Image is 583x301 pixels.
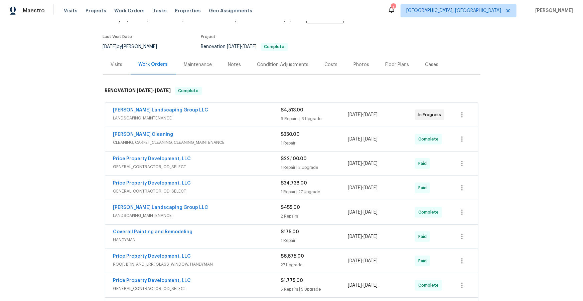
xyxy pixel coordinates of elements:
span: Paid [418,258,429,264]
span: Renovation [201,44,288,49]
div: Floor Plans [386,61,409,68]
span: GENERAL_CONTRACTOR, OD_SELECT [113,285,281,292]
span: [DATE] [363,161,378,166]
div: RENOVATION [DATE]-[DATE]Complete [103,80,480,101]
div: Visits [111,61,123,68]
span: Last Visit Date [103,35,132,39]
a: [PERSON_NAME] Landscaping Group LLC [113,108,208,112]
span: [DATE] [363,112,378,117]
a: Coverall Painting and Remodeling [113,230,193,234]
span: Complete [418,282,441,289]
span: [DATE] [348,234,362,239]
span: Work Orders [114,7,145,14]
span: [DATE] [363,210,378,215]
span: Complete [418,209,441,216]
span: CLEANING, CARPET_CLEANING, CLEANING_MAINTENANCE [113,139,281,146]
span: - [348,282,378,289]
span: [DATE] [363,259,378,263]
div: Photos [354,61,370,68]
span: [GEOGRAPHIC_DATA], [GEOGRAPHIC_DATA] [406,7,501,14]
a: Price Property Development, LLC [113,181,191,186]
span: Geo Assignments [209,7,252,14]
span: [DATE] [348,112,362,117]
span: Complete [176,87,201,94]
span: LANDSCAPING_MAINTENANCE [113,212,281,219]
div: 6 Repairs | 6 Upgrade [281,115,348,122]
span: - [348,258,378,264]
div: Maintenance [184,61,212,68]
span: - [348,233,378,240]
span: $350.00 [281,132,300,137]
span: $175.00 [281,230,299,234]
span: GENERAL_CONTRACTOR, OD_SELECT [113,164,281,170]
span: GENERAL_CONTRACTOR, OD_SELECT [113,188,281,195]
div: Work Orders [139,61,168,68]
span: - [348,111,378,118]
div: Condition Adjustments [257,61,309,68]
a: Price Property Development, LLC [113,157,191,161]
span: $455.00 [281,205,300,210]
div: 1 [391,4,396,11]
a: [PERSON_NAME] Cleaning [113,132,173,137]
a: [PERSON_NAME] Landscaping Group LLC [113,205,208,210]
div: 1 Repair | 27 Upgrade [281,189,348,195]
div: 1 Repair | 2 Upgrade [281,164,348,171]
span: Project [201,35,216,39]
span: [DATE] [155,88,171,93]
span: LANDSCAPING_MAINTENANCE [113,115,281,121]
span: - [227,44,257,49]
span: [DATE] [348,161,362,166]
div: Cases [425,61,439,68]
span: [PERSON_NAME] [533,7,573,14]
span: [DATE] [348,283,362,288]
div: 1 Repair [281,237,348,244]
h6: RENOVATION [105,87,171,95]
span: - [348,160,378,167]
span: Properties [175,7,201,14]
span: [DATE] [363,186,378,190]
span: [DATE] [348,137,362,141]
span: In Progress [418,111,444,118]
div: 27 Upgrade [281,262,348,268]
span: - [348,136,378,142]
span: - [137,88,171,93]
span: - [348,209,378,216]
span: [DATE] [363,234,378,239]
span: Paid [418,160,429,167]
span: [DATE] [363,137,378,141]
span: Maestro [23,7,45,14]
span: $4,513.00 [281,108,304,112]
span: [DATE] [103,44,117,49]
div: Notes [228,61,241,68]
span: [DATE] [363,283,378,288]
span: Paid [418,233,429,240]
span: Paid [418,185,429,191]
span: [DATE] [348,186,362,190]
div: Costs [325,61,338,68]
span: [DATE] [348,259,362,263]
span: [DATE] [243,44,257,49]
div: 1 Repair [281,140,348,146]
span: - [348,185,378,191]
span: ROOF, BRN_AND_LRR, GLASS_WINDOW, HANDYMAN [113,261,281,268]
span: Complete [262,45,287,49]
div: 2 Repairs [281,213,348,220]
span: [DATE] [137,88,153,93]
span: Tasks [153,8,167,13]
span: Visits [64,7,78,14]
span: $34,738.00 [281,181,307,186]
span: $1,775.00 [281,278,303,283]
a: Price Property Development, LLC [113,278,191,283]
span: HANDYMAN [113,237,281,243]
span: [DATE] [348,210,362,215]
span: $22,100.00 [281,157,307,161]
div: 5 Repairs | 5 Upgrade [281,286,348,293]
div: by [PERSON_NAME] [103,43,165,51]
span: [DATE] [227,44,241,49]
span: Complete [418,136,441,142]
span: $6,675.00 [281,254,304,259]
a: Price Property Development, LLC [113,254,191,259]
span: Projects [86,7,106,14]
